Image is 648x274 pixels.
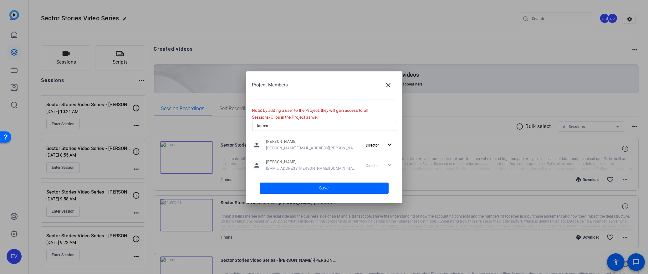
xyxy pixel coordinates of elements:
[266,159,359,164] span: [PERSON_NAME]
[363,139,396,151] button: Director
[257,122,391,130] input: Add others: Type email or team members name
[266,166,359,171] span: [EMAIL_ADDRESS][PERSON_NAME][DOMAIN_NAME]
[385,81,392,89] mat-icon: close
[366,143,379,147] span: Director
[266,146,359,151] span: [PERSON_NAME][EMAIL_ADDRESS][PERSON_NAME][PERSON_NAME][DOMAIN_NAME]
[319,185,329,191] span: Save
[252,78,396,93] div: Project Members
[252,161,262,170] mat-icon: person
[252,108,368,120] span: Note: By adding a user to the Project, they will gain access to all Sessions/Clips in the Project...
[260,183,389,194] button: Save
